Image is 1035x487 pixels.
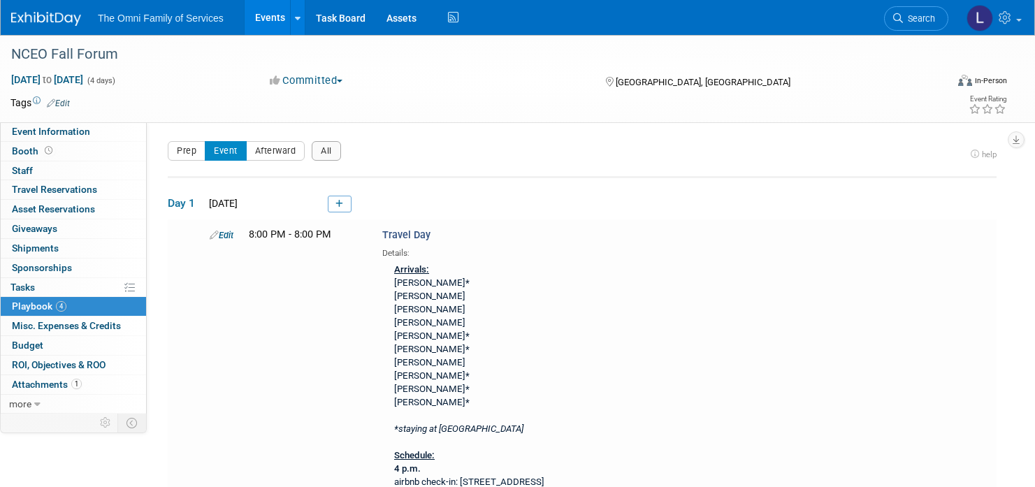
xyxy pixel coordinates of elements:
[12,165,33,176] span: Staff
[265,73,348,88] button: Committed
[1,239,146,258] a: Shipments
[41,74,54,85] span: to
[71,379,82,389] span: 1
[12,379,82,390] span: Attachments
[6,42,922,67] div: NCEO Fall Forum
[1,297,146,316] a: Playbook4
[1,278,146,297] a: Tasks
[249,228,331,240] span: 8:00 PM - 8:00 PM
[12,145,55,157] span: Booth
[1,336,146,355] a: Budget
[12,223,57,234] span: Giveaways
[616,77,790,87] span: [GEOGRAPHIC_DATA], [GEOGRAPHIC_DATA]
[969,96,1006,103] div: Event Rating
[12,184,97,195] span: Travel Reservations
[858,73,1007,94] div: Event Format
[168,196,203,211] span: Day 1
[1,259,146,277] a: Sponsorships
[382,243,762,259] div: Details:
[1,200,146,219] a: Asset Reservations
[94,414,118,432] td: Personalize Event Tab Strip
[12,340,43,351] span: Budget
[903,13,935,24] span: Search
[1,219,146,238] a: Giveaways
[1,395,146,414] a: more
[9,398,31,409] span: more
[86,76,115,85] span: (4 days)
[958,75,972,86] img: Format-Inperson.png
[10,96,70,110] td: Tags
[12,242,59,254] span: Shipments
[10,73,84,86] span: [DATE] [DATE]
[1,180,146,199] a: Travel Reservations
[394,423,523,434] i: *staying at [GEOGRAPHIC_DATA]
[974,75,1007,86] div: In-Person
[12,203,95,215] span: Asset Reservations
[47,99,70,108] a: Edit
[205,141,247,161] button: Event
[12,262,72,273] span: Sponsorships
[118,414,147,432] td: Toggle Event Tabs
[56,301,66,312] span: 4
[382,229,430,241] span: Travel Day
[246,141,305,161] button: Afterward
[210,230,233,240] a: Edit
[884,6,948,31] a: Search
[205,198,238,209] span: [DATE]
[10,282,35,293] span: Tasks
[168,141,205,161] button: Prep
[42,145,55,156] span: Booth not reserved yet
[1,142,146,161] a: Booth
[1,161,146,180] a: Staff
[11,12,81,26] img: ExhibitDay
[98,13,224,24] span: The Omni Family of Services
[967,5,993,31] img: Lauren Ryan
[1,122,146,141] a: Event Information
[12,320,121,331] span: Misc. Expenses & Credits
[982,150,997,159] span: help
[1,375,146,394] a: Attachments1
[12,300,66,312] span: Playbook
[394,450,435,460] b: Schedule:
[394,264,429,275] b: Arrivals:
[1,317,146,335] a: Misc. Expenses & Credits
[12,359,106,370] span: ROI, Objectives & ROO
[394,463,421,474] b: 4 p.m.
[1,356,146,375] a: ROI, Objectives & ROO
[12,126,90,137] span: Event Information
[312,141,341,161] button: All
